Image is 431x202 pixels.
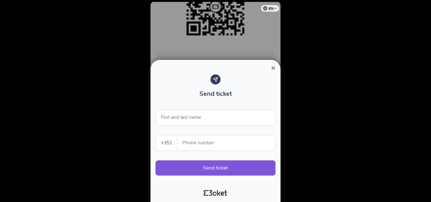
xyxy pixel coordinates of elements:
button: Send ticket [156,160,275,176]
label: Phone number [178,135,276,151]
input: Phone number [183,135,275,151]
input: First and last name [156,109,275,125]
span: × [271,64,275,72]
span: Send ticket [199,89,232,98]
label: First and last name [156,109,206,125]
